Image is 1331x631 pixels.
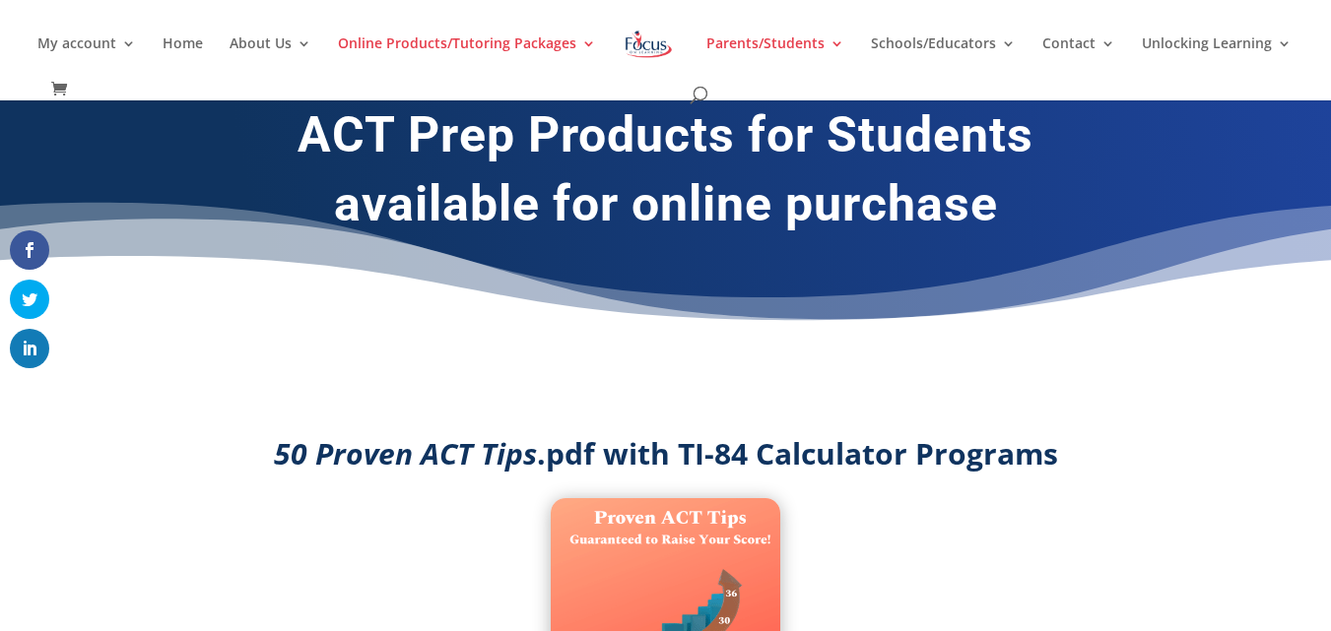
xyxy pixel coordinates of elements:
a: Unlocking Learning [1142,36,1292,83]
a: Home [163,36,203,83]
a: Parents/Students [706,36,844,83]
a: About Us [230,36,311,83]
img: Focus on Learning [623,27,674,62]
em: 50 Proven ACT Tips [274,433,537,473]
a: Contact [1042,36,1115,83]
a: My account [37,36,136,83]
h1: available for online purchase [134,174,1198,243]
strong: .pdf with TI-84 Calculator Programs [274,433,1058,473]
a: Schools/Educators [871,36,1016,83]
h1: ACT Prep Products for Students [134,105,1198,174]
a: Online Products/Tutoring Packages [338,36,596,83]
